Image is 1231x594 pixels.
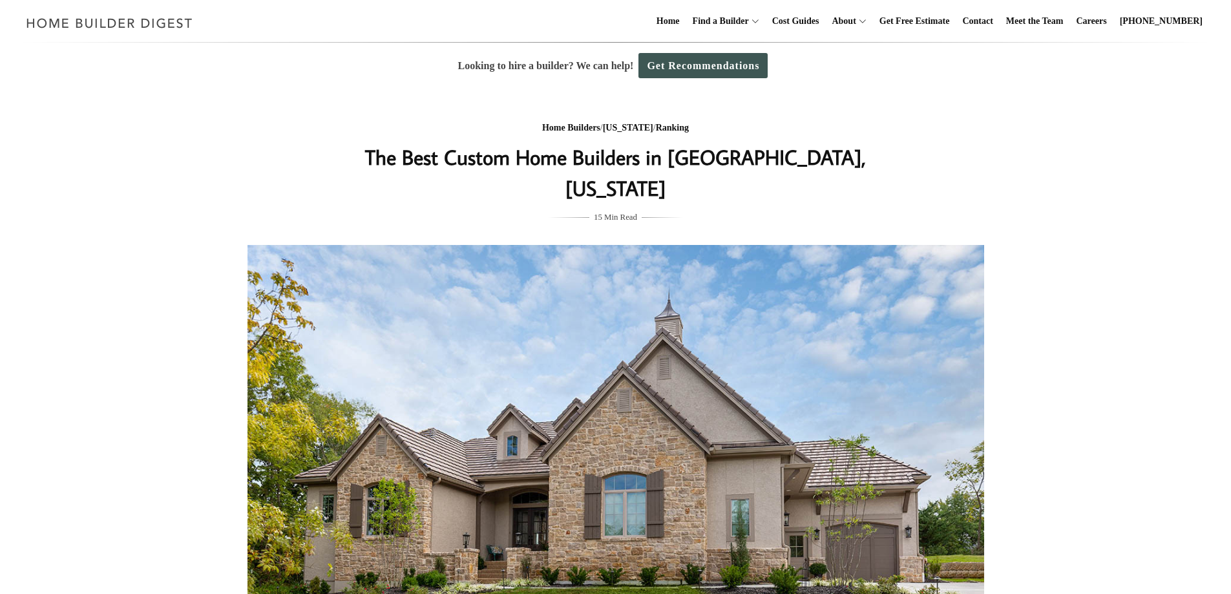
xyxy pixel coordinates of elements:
a: Home Builders [542,123,600,133]
a: Get Recommendations [638,53,768,78]
a: [PHONE_NUMBER] [1115,1,1208,42]
a: Careers [1071,1,1112,42]
a: Ranking [656,123,689,133]
a: Find a Builder [688,1,749,42]
a: About [826,1,856,42]
span: 15 Min Read [594,210,637,224]
h1: The Best Custom Home Builders in [GEOGRAPHIC_DATA], [US_STATE] [358,142,874,204]
a: Get Free Estimate [874,1,955,42]
a: Cost Guides [767,1,825,42]
img: Home Builder Digest [21,10,198,36]
a: Home [651,1,685,42]
a: [US_STATE] [603,123,653,133]
div: / / [358,120,874,136]
a: Contact [957,1,998,42]
a: Meet the Team [1001,1,1069,42]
